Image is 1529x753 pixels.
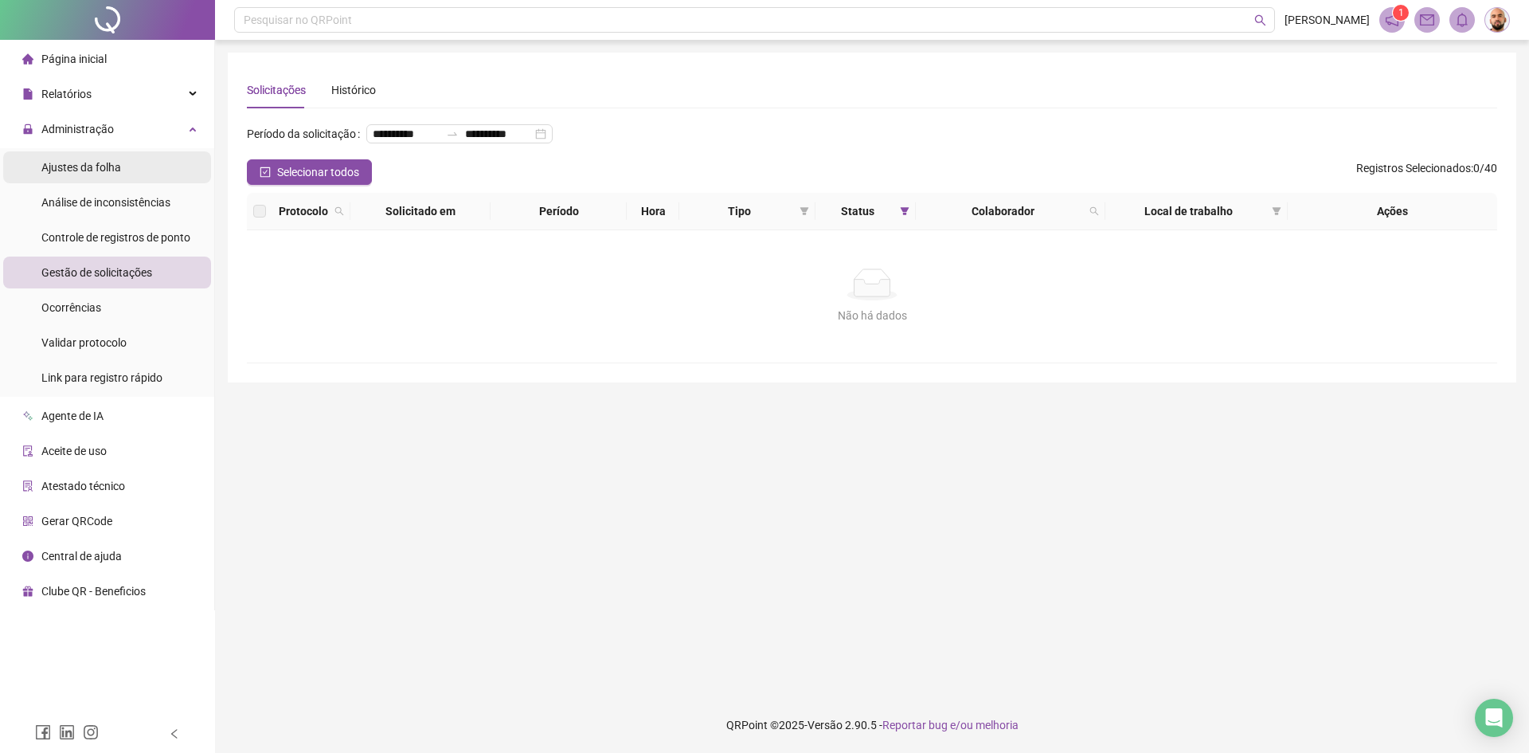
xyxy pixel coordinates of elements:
span: file [22,88,33,100]
span: left [169,728,180,739]
span: home [22,53,33,65]
span: filter [900,206,909,216]
th: Período [491,193,627,230]
sup: 1 [1393,5,1409,21]
span: audit [22,445,33,457]
span: [PERSON_NAME] [1285,11,1370,29]
span: Ocorrências [41,301,101,314]
span: 1 [1398,7,1404,18]
span: Colaborador [922,202,1083,220]
span: Clube QR - Beneficios [41,585,146,598]
span: notification [1385,13,1399,27]
span: Selecionar todos [277,163,359,181]
div: Ações [1294,202,1491,220]
span: filter [1272,206,1281,216]
span: info-circle [22,551,33,562]
label: Período da solicitação [247,121,366,147]
div: Open Intercom Messenger [1475,699,1513,737]
span: Tipo [686,202,792,220]
div: Solicitações [247,81,306,99]
span: Agente de IA [41,410,104,422]
div: Não há dados [266,307,1478,324]
span: lock [22,124,33,135]
span: Ajustes da folha [41,161,121,174]
span: Local de trabalho [1112,202,1265,220]
span: gift [22,586,33,597]
span: Central de ajuda [41,550,122,563]
span: qrcode [22,516,33,527]
span: instagram [83,724,99,740]
span: Aceite de uso [41,445,107,457]
span: filter [800,206,809,216]
span: search [331,199,347,223]
span: to [446,127,459,140]
img: 76225 [1485,8,1509,32]
span: search [1254,14,1266,26]
span: Reportar bug e/ou melhoria [882,719,1019,731]
span: search [1089,206,1099,216]
span: Versão [808,719,843,731]
span: solution [22,480,33,492]
span: facebook [35,724,51,740]
span: filter [897,199,913,223]
span: : 0 / 40 [1356,159,1497,185]
span: Validar protocolo [41,336,127,349]
span: Gestão de solicitações [41,266,152,279]
span: search [334,206,344,216]
span: search [1086,199,1102,223]
span: swap-right [446,127,459,140]
footer: QRPoint © 2025 - 2.90.5 - [215,697,1529,753]
span: Status [822,202,894,220]
span: mail [1420,13,1434,27]
span: linkedin [59,724,75,740]
span: Análise de inconsistências [41,196,170,209]
th: Hora [627,193,679,230]
span: Controle de registros de ponto [41,231,190,244]
span: Relatórios [41,88,92,100]
button: Selecionar todos [247,159,372,185]
span: Protocolo [279,202,328,220]
span: Página inicial [41,53,107,65]
span: Link para registro rápido [41,371,162,384]
div: Histórico [331,81,376,99]
span: Gerar QRCode [41,515,112,527]
span: Administração [41,123,114,135]
span: filter [1269,199,1285,223]
span: bell [1455,13,1469,27]
span: Registros Selecionados [1356,162,1471,175]
span: check-square [260,167,271,178]
span: Atestado técnico [41,480,125,492]
th: Solicitado em [350,193,491,230]
span: filter [796,199,812,223]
